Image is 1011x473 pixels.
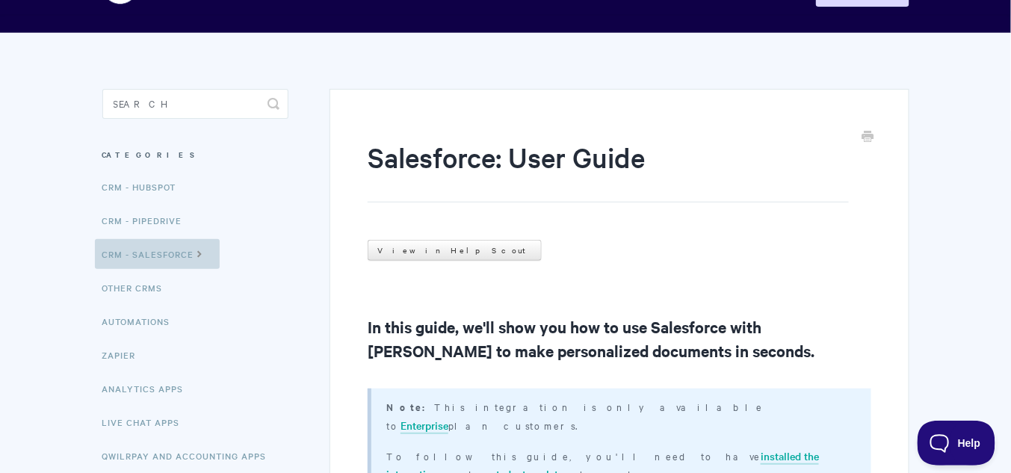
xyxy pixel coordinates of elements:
iframe: Toggle Customer Support [918,421,996,466]
a: Automations [102,306,182,336]
a: Zapier [102,340,147,370]
a: Other CRMs [102,273,174,303]
a: QwilrPay and Accounting Apps [102,441,278,471]
strong: Note: [386,400,434,414]
a: Live Chat Apps [102,407,191,437]
a: CRM - Pipedrive [102,205,194,235]
p: This integration is only available to plan customers. [386,398,852,434]
a: Enterprise [401,418,448,434]
h2: In this guide, we'll show you how to use Salesforce with [PERSON_NAME] to make personalized docum... [368,315,871,362]
a: View in Help Scout [368,240,542,261]
a: CRM - Salesforce [95,239,220,269]
h1: Salesforce: User Guide [368,138,848,203]
input: Search [102,89,288,119]
a: Analytics Apps [102,374,195,404]
h3: Categories [102,141,288,168]
a: Print this Article [862,129,874,146]
a: CRM - HubSpot [102,172,188,202]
